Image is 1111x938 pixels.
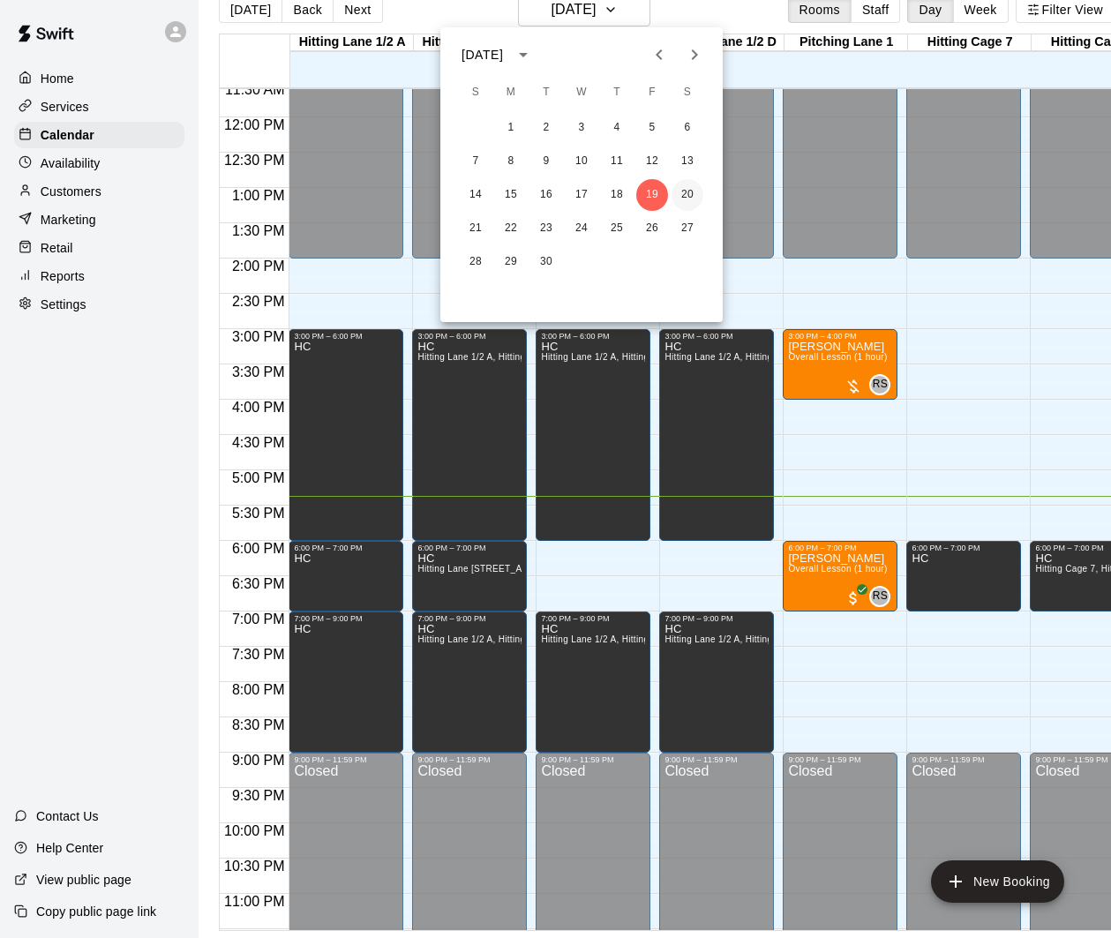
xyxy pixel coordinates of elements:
button: 6 [672,112,703,144]
button: 9 [530,146,562,177]
button: 23 [530,213,562,244]
button: 2 [530,112,562,144]
button: 16 [530,179,562,211]
button: 8 [495,146,527,177]
button: 14 [460,179,492,211]
button: 27 [672,213,703,244]
div: [DATE] [462,46,503,64]
button: 3 [566,112,597,144]
button: 1 [495,112,527,144]
span: Friday [636,75,668,110]
button: 20 [672,179,703,211]
button: 19 [636,179,668,211]
button: 7 [460,146,492,177]
button: 4 [601,112,633,144]
button: 22 [495,213,527,244]
button: 10 [566,146,597,177]
button: 29 [495,246,527,278]
button: calendar view is open, switch to year view [508,40,538,70]
span: Saturday [672,75,703,110]
button: 11 [601,146,633,177]
button: 17 [566,179,597,211]
span: Wednesday [566,75,597,110]
span: Thursday [601,75,633,110]
button: 30 [530,246,562,278]
button: 26 [636,213,668,244]
button: 18 [601,179,633,211]
span: Monday [495,75,527,110]
span: Tuesday [530,75,562,110]
button: 12 [636,146,668,177]
button: 15 [495,179,527,211]
button: 13 [672,146,703,177]
span: Sunday [460,75,492,110]
button: 5 [636,112,668,144]
button: 28 [460,246,492,278]
button: Previous month [642,37,677,72]
button: 21 [460,213,492,244]
button: 25 [601,213,633,244]
button: 24 [566,213,597,244]
button: Next month [677,37,712,72]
